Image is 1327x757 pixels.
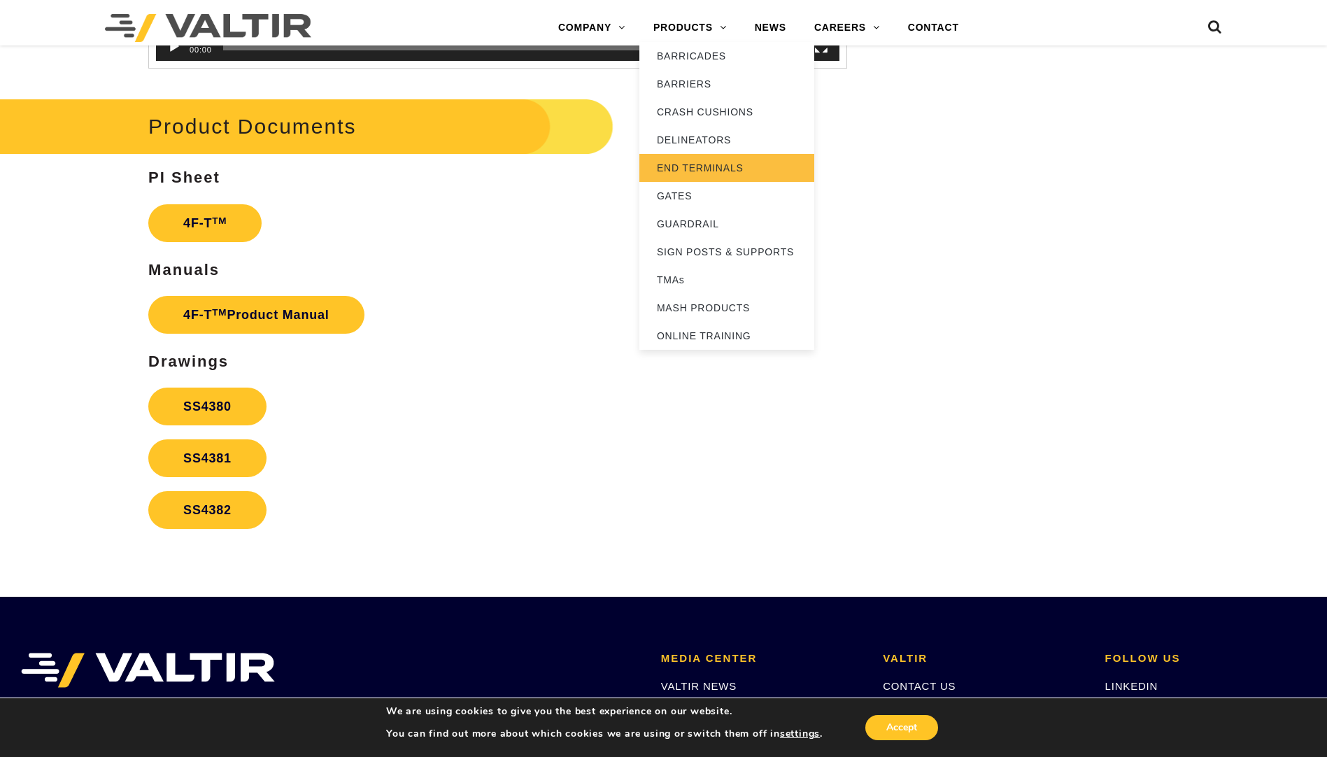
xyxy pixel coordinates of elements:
[223,43,751,50] span: Time Slider
[148,296,364,334] a: 4F-TTMProduct Manual
[639,42,814,70] a: BARRICADES
[212,307,227,318] sup: TM
[800,14,894,42] a: CAREERS
[386,705,823,718] p: We are using cookies to give you the best experience on our website.
[148,169,220,186] strong: PI Sheet
[661,680,737,692] a: VALTIR NEWS
[639,182,814,210] a: GATES
[883,653,1084,665] h2: VALTIR
[639,70,814,98] a: BARRIERS
[741,14,800,42] a: NEWS
[814,40,828,54] button: Fullscreen
[148,491,267,529] a: SS4382
[865,715,938,740] button: Accept
[21,653,275,688] img: VALTIR
[1105,653,1306,665] h2: FOLLOW US
[883,680,956,692] a: CONTACT US
[105,14,311,42] img: Valtir
[190,45,212,54] span: 00:00
[167,40,181,54] button: Play
[148,439,267,477] a: SS4381
[780,728,820,740] button: settings
[1105,680,1158,692] a: LINKEDIN
[894,14,973,42] a: CONTACT
[544,14,639,42] a: COMPANY
[639,98,814,126] a: CRASH CUSHIONS
[212,215,227,226] sup: TM
[639,154,814,182] a: END TERMINALS
[639,126,814,154] a: DELINEATORS
[639,266,814,294] a: TMAs
[148,261,220,278] strong: Manuals
[386,728,823,740] p: You can find out more about which cookies we are using or switch them off in .
[148,388,267,425] a: SS4380
[639,210,814,238] a: GUARDRAIL
[639,322,814,350] a: ONLINE TRAINING
[639,294,814,322] a: MASH PRODUCTS
[639,14,741,42] a: PRODUCTS
[148,353,229,370] strong: Drawings
[148,204,262,242] a: 4F-TTM
[661,653,862,665] h2: MEDIA CENTER
[639,238,814,266] a: SIGN POSTS & SUPPORTS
